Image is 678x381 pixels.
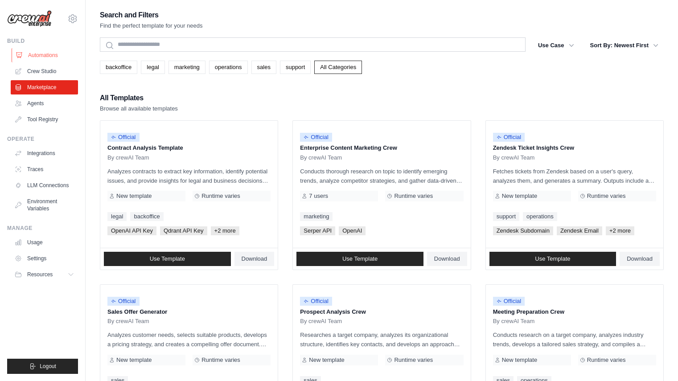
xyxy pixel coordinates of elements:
span: Official [300,297,332,306]
span: Runtime varies [201,356,240,364]
span: Runtime varies [201,193,240,200]
span: Download [434,255,460,262]
span: Official [493,297,525,306]
span: Zendesk Email [557,226,602,235]
span: OpenAI API Key [107,226,156,235]
span: By crewAI Team [107,154,149,161]
a: Crew Studio [11,64,78,78]
p: Conducts research on a target company, analyzes industry trends, develops a tailored sales strate... [493,330,656,349]
button: Use Case [533,37,579,53]
span: Serper API [300,226,335,235]
span: New template [502,193,537,200]
p: Sales Offer Generator [107,307,271,316]
p: Fetches tickets from Zendesk based on a user's query, analyzes them, and generates a summary. Out... [493,167,656,185]
button: Sort By: Newest First [585,37,664,53]
a: Download [427,252,467,266]
button: Resources [11,267,78,282]
a: Settings [11,251,78,266]
span: By crewAI Team [107,318,149,325]
a: sales [251,61,276,74]
p: Prospect Analysis Crew [300,307,463,316]
h2: All Templates [100,92,178,104]
span: Runtime varies [587,193,626,200]
a: Marketplace [11,80,78,94]
span: Use Template [150,255,185,262]
a: Integrations [11,146,78,160]
span: Official [300,133,332,142]
h2: Search and Filters [100,9,203,21]
p: Meeting Preparation Crew [493,307,656,316]
a: Download [234,252,275,266]
a: Agents [11,96,78,111]
a: backoffice [130,212,163,221]
span: Runtime varies [587,356,626,364]
span: Official [107,133,140,142]
a: legal [141,61,164,74]
button: Logout [7,359,78,374]
a: LLM Connections [11,178,78,193]
p: Conducts thorough research on topic to identify emerging trends, analyze competitor strategies, a... [300,167,463,185]
a: Traces [11,162,78,176]
span: Use Template [535,255,570,262]
span: By crewAI Team [493,154,535,161]
a: operations [209,61,248,74]
img: Logo [7,10,52,27]
p: Contract Analysis Template [107,143,271,152]
span: By crewAI Team [300,318,342,325]
span: +2 more [606,226,634,235]
span: Official [493,133,525,142]
span: Runtime varies [394,356,433,364]
a: All Categories [314,61,362,74]
span: By crewAI Team [300,154,342,161]
a: Use Template [104,252,231,266]
a: Environment Variables [11,194,78,216]
div: Manage [7,225,78,232]
span: New template [502,356,537,364]
a: Usage [11,235,78,250]
span: New template [116,356,152,364]
span: Zendesk Subdomain [493,226,553,235]
p: Zendesk Ticket Insights Crew [493,143,656,152]
a: marketing [300,212,333,221]
a: backoffice [100,61,137,74]
a: marketing [168,61,205,74]
p: Analyzes contracts to extract key information, identify potential issues, and provide insights fo... [107,167,271,185]
div: Build [7,37,78,45]
a: Use Template [489,252,616,266]
a: support [280,61,311,74]
span: +2 more [211,226,239,235]
span: Logout [40,363,56,370]
span: Download [242,255,267,262]
p: Enterprise Content Marketing Crew [300,143,463,152]
a: legal [107,212,127,221]
a: Use Template [296,252,423,266]
p: Find the perfect template for your needs [100,21,203,30]
a: support [493,212,519,221]
span: Official [107,297,140,306]
div: Operate [7,135,78,143]
span: New template [116,193,152,200]
span: OpenAI [339,226,366,235]
a: Automations [12,48,79,62]
p: Researches a target company, analyzes its organizational structure, identifies key contacts, and ... [300,330,463,349]
span: New template [309,356,344,364]
span: Resources [27,271,53,278]
a: Tool Registry [11,112,78,127]
a: Download [620,252,660,266]
span: Qdrant API Key [160,226,207,235]
p: Browse all available templates [100,104,178,113]
span: Download [627,255,653,262]
span: By crewAI Team [493,318,535,325]
span: 7 users [309,193,328,200]
span: Use Template [342,255,378,262]
a: operations [523,212,557,221]
span: Runtime varies [394,193,433,200]
p: Analyzes customer needs, selects suitable products, develops a pricing strategy, and creates a co... [107,330,271,349]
